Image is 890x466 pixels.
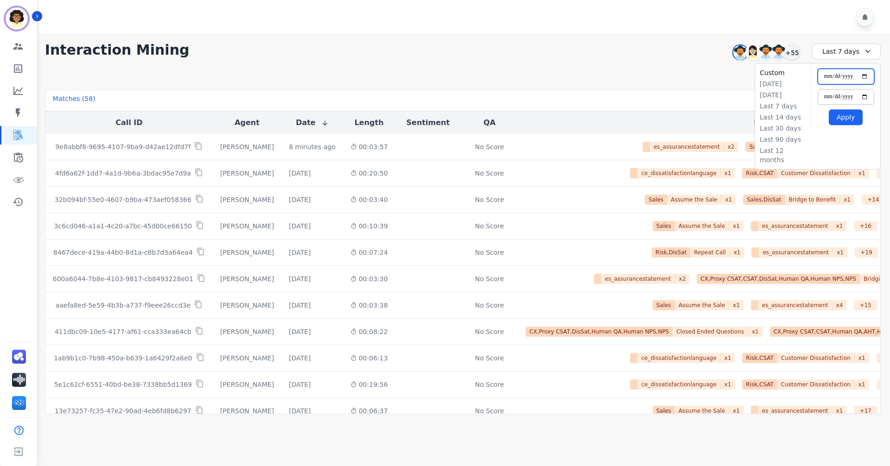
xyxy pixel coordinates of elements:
[350,380,388,389] div: 00:19:56
[697,274,860,284] span: CX,Proxy CSAT,CSAT,DisSat,Human QA,Human NPS,NPS
[653,406,675,416] span: Sales
[759,247,833,258] span: es_assurancestatement
[760,113,806,122] li: Last 14 days
[743,195,785,205] span: Sales,DisSat
[760,135,806,144] li: Last 90 days
[721,379,735,390] span: x 1
[601,274,675,284] span: es_assurancestatement
[760,68,806,77] li: Custom
[55,195,191,204] p: 32b094bf-55e0-4607-b9ba-473aef058366
[220,248,274,257] div: [PERSON_NAME]
[53,94,95,107] div: Matches ( 58 )
[675,221,729,231] span: Assume the Sale
[745,142,787,152] span: Sales,DisSat
[220,195,274,204] div: [PERSON_NAME]
[742,168,777,178] span: Risk,CSAT
[675,300,729,310] span: Assume the Sale
[729,406,744,416] span: x 1
[220,353,274,363] div: [PERSON_NAME]
[56,301,191,310] p: aaefa8ed-5e59-4b3b-a737-f9eee26ccd3e
[350,169,388,178] div: 00:20:50
[840,195,854,205] span: x 1
[289,195,311,204] div: [DATE]
[350,274,388,283] div: 00:03:30
[854,300,877,310] div: + 15
[54,221,192,231] p: 3c6cd046-a1a1-4c20-a7bc-45d00ce66150
[812,44,881,59] div: Last 7 days
[350,327,388,336] div: 00:08:22
[289,142,336,151] div: 8 minutes ago
[855,379,869,390] span: x 1
[475,169,504,178] div: No Score
[785,195,840,205] span: Bridge to Benefit
[350,142,388,151] div: 00:03:57
[220,169,274,178] div: [PERSON_NAME]
[777,379,855,390] span: Customer Dissatisfaction
[721,195,736,205] span: x 1
[220,380,274,389] div: [PERSON_NAME]
[54,353,192,363] p: 1ab9b1c0-7b98-450a-b639-1a6429f2a6e0
[754,117,776,128] button: Skills
[758,221,833,231] span: es_assurancestatement
[350,248,388,257] div: 00:07:24
[760,90,806,100] li: [DATE]
[350,221,388,231] div: 00:10:39
[758,406,833,416] span: es_assurancestatement
[653,221,675,231] span: Sales
[235,117,260,128] button: Agent
[289,406,311,416] div: [DATE]
[637,168,720,178] span: ce_dissatisfactionlanguage
[53,274,193,283] p: 600a6044-7b8e-4103-9817-cb8493228e01
[855,168,869,178] span: x 1
[483,117,496,128] button: QA
[355,117,384,128] button: Length
[667,195,721,205] span: Assume the Sale
[854,221,877,231] div: + 16
[296,117,329,128] button: Date
[721,168,735,178] span: x 1
[475,327,504,336] div: No Score
[475,195,504,204] div: No Score
[777,353,855,363] span: Customer Dissatisfaction
[673,327,748,337] span: Closed Ended Questions
[289,301,311,310] div: [DATE]
[721,353,735,363] span: x 1
[475,142,504,151] div: No Score
[6,7,28,30] img: Bordered avatar
[748,327,763,337] span: x 1
[645,195,667,205] span: Sales
[45,42,190,58] h1: Interaction Mining
[829,109,863,125] button: Apply
[475,301,504,310] div: No Score
[760,79,806,88] li: [DATE]
[742,379,777,390] span: Risk,CSAT
[56,142,191,151] p: 9e8abbf8-9695-4107-9ba9-d42ae12dfd7f
[350,301,388,310] div: 00:03:38
[289,327,311,336] div: [DATE]
[54,380,192,389] p: 5e1c62cf-6551-40bd-be38-7338bb5d1369
[637,353,720,363] span: ce_dissatisfactionlanguage
[55,406,191,416] p: 13e73257-fc35-47e2-90ad-4eb6fd8b6297
[729,221,744,231] span: x 1
[730,247,744,258] span: x 1
[289,221,311,231] div: [DATE]
[760,101,806,111] li: Last 7 days
[350,195,388,204] div: 00:03:40
[289,274,311,283] div: [DATE]
[855,247,878,258] div: + 19
[289,380,311,389] div: [DATE]
[55,169,191,178] p: 4fd6a62f-1dd7-4a1d-9b6a-3bdac95e7d9a
[637,379,720,390] span: ce_dissatisfactionlanguage
[289,353,311,363] div: [DATE]
[526,327,673,337] span: CX,Proxy CSAT,DisSat,Human QA,Human NPS,NPS
[220,301,274,310] div: [PERSON_NAME]
[758,300,833,310] span: es_assurancestatement
[475,274,504,283] div: No Score
[855,353,869,363] span: x 1
[350,353,388,363] div: 00:06:13
[220,274,274,283] div: [PERSON_NAME]
[675,406,729,416] span: Assume the Sale
[833,247,847,258] span: x 1
[742,353,777,363] span: Risk,CSAT
[220,406,274,416] div: [PERSON_NAME]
